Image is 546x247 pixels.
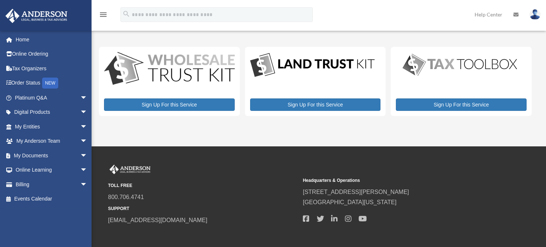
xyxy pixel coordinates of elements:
[99,10,108,19] i: menu
[108,165,152,174] img: Anderson Advisors Platinum Portal
[5,90,99,105] a: Platinum Q&Aarrow_drop_down
[99,13,108,19] a: menu
[5,148,99,163] a: My Documentsarrow_drop_down
[104,98,235,111] a: Sign Up For this Service
[396,52,524,78] img: taxtoolbox_new-1.webp
[80,105,95,120] span: arrow_drop_down
[303,189,409,195] a: [STREET_ADDRESS][PERSON_NAME]
[108,182,298,190] small: TOLL FREE
[108,217,207,223] a: [EMAIL_ADDRESS][DOMAIN_NAME]
[104,52,235,86] img: WS-Trust-Kit-lgo-1.jpg
[5,76,99,91] a: Order StatusNEW
[303,177,493,184] small: Headquarters & Operations
[303,199,397,205] a: [GEOGRAPHIC_DATA][US_STATE]
[80,90,95,105] span: arrow_drop_down
[5,192,99,206] a: Events Calendar
[5,32,99,47] a: Home
[5,47,99,61] a: Online Ordering
[108,194,144,200] a: 800.706.4741
[80,119,95,134] span: arrow_drop_down
[5,134,99,149] a: My Anderson Teamarrow_drop_down
[108,205,298,213] small: SUPPORT
[3,9,70,23] img: Anderson Advisors Platinum Portal
[530,9,541,20] img: User Pic
[5,119,99,134] a: My Entitiesarrow_drop_down
[250,52,375,79] img: LandTrust_lgo-1.jpg
[5,61,99,76] a: Tax Organizers
[80,163,95,178] span: arrow_drop_down
[250,98,381,111] a: Sign Up For this Service
[80,177,95,192] span: arrow_drop_down
[5,105,95,120] a: Digital Productsarrow_drop_down
[80,134,95,149] span: arrow_drop_down
[396,98,527,111] a: Sign Up For this Service
[5,177,99,192] a: Billingarrow_drop_down
[42,78,58,89] div: NEW
[80,148,95,163] span: arrow_drop_down
[5,163,99,177] a: Online Learningarrow_drop_down
[122,10,130,18] i: search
